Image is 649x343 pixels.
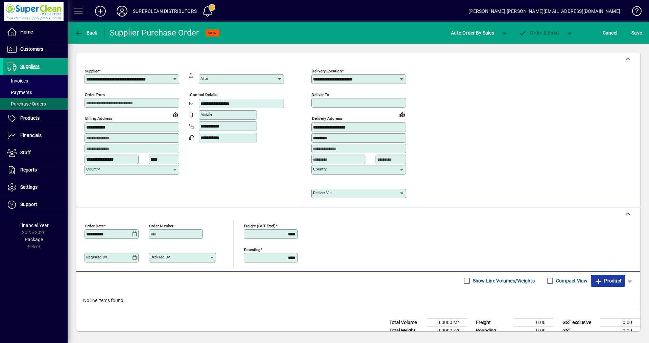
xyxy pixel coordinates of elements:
td: 0.0000 Kg [427,326,467,335]
a: Home [3,24,68,41]
a: Payments [3,87,68,98]
button: Order & Email [515,27,563,39]
span: Product [594,275,622,286]
a: Support [3,196,68,213]
span: Customers [20,46,43,52]
a: Customers [3,41,68,58]
app-page-header-button: Back [68,27,105,39]
span: Home [20,29,33,35]
span: Suppliers [20,64,40,69]
mat-label: Order number [149,223,173,228]
mat-label: Freight (GST excl) [244,223,275,228]
span: Staff [20,150,31,155]
button: Save [630,27,644,39]
div: [PERSON_NAME] [PERSON_NAME][EMAIL_ADDRESS][DOMAIN_NAME] [468,6,620,17]
td: Total Weight [386,326,427,335]
span: Back [75,30,97,36]
td: 0.00 [513,326,554,335]
a: View on map [397,109,408,120]
span: Settings [20,184,38,190]
div: SUPERCLEAN DISTRIBUTORS [133,6,197,17]
span: Products [20,115,40,121]
a: Reports [3,162,68,179]
mat-label: Mobile [200,112,212,117]
td: 0.00 [513,318,554,326]
a: Purchase Orders [3,98,68,110]
span: Package [25,237,43,242]
mat-label: Required by [86,255,107,259]
td: Rounding [473,326,513,335]
span: Payments [7,90,32,95]
td: GST exclusive [559,318,600,326]
span: S [631,30,634,36]
span: Invoices [7,78,28,84]
span: Purchase Orders [7,101,46,107]
span: ave [631,27,642,38]
button: Product [591,275,625,287]
div: No line items found [76,290,640,311]
a: Settings [3,179,68,196]
td: GST [559,326,600,335]
button: Profile [111,5,133,17]
mat-label: Attn [200,76,208,81]
span: Cancel [603,27,618,38]
mat-label: Rounding [244,247,260,252]
span: Financials [20,133,42,138]
td: 0.00 [600,326,640,335]
mat-label: Deliver To [312,92,329,97]
mat-label: Delivery Location [312,69,342,73]
mat-label: Order date [85,223,104,228]
a: Invoices [3,75,68,87]
button: Back [73,27,99,39]
div: Supplier Purchase Order [110,27,199,38]
a: Financials [3,127,68,144]
mat-label: Order from [85,92,105,97]
span: Reports [20,167,37,173]
mat-label: Country [86,167,100,171]
mat-label: Ordered by [150,255,170,259]
label: Show Line Volumes/Weights [472,277,535,284]
span: Financial Year [19,223,49,228]
a: Products [3,110,68,127]
a: Staff [3,144,68,161]
td: 0.0000 M³ [427,318,467,326]
span: Support [20,202,37,207]
td: Freight [473,318,513,326]
span: Order & Email [519,30,560,36]
td: 0.00 [600,318,640,326]
a: View on map [170,109,181,120]
button: Cancel [601,27,619,39]
td: Total Volume [386,318,427,326]
mat-label: Country [313,167,327,171]
mat-label: Deliver via [313,190,332,195]
span: Auto Order By Sales [451,27,494,38]
button: Auto Order By Sales [448,27,498,39]
mat-label: Supplier [85,69,99,73]
a: Knowledge Base [627,1,641,23]
span: NEW [208,31,217,35]
label: Compact View [555,277,587,284]
button: Add [90,5,111,17]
